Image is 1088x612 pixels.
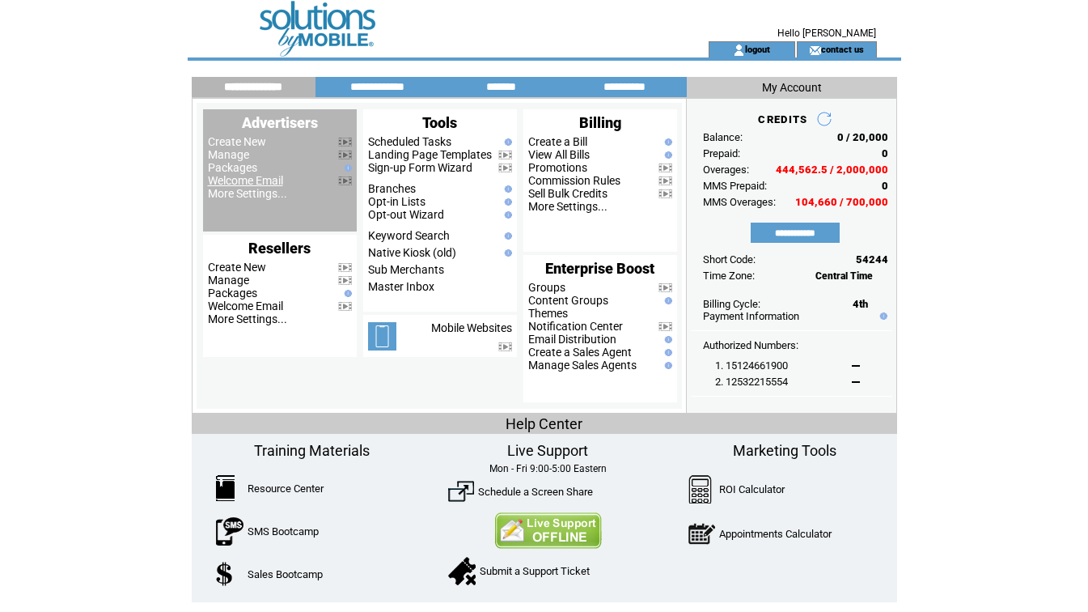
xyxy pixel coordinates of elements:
[528,281,565,294] a: Groups
[498,164,512,172] img: video.png
[208,300,283,312] a: Welcome Email
[216,562,235,586] img: SalesBootcamp.png
[762,81,822,94] span: My Account
[254,442,370,459] span: Training Materials
[703,298,760,310] span: Billing Cycle:
[661,362,672,369] img: help.gif
[368,280,434,293] a: Master Inbox
[368,161,472,174] a: Sign-up Form Wizard
[821,44,864,54] a: contact us
[528,346,632,359] a: Create a Sales Agent
[661,297,672,304] img: help.gif
[733,442,836,459] span: Marketing Tools
[338,263,352,272] img: video.png
[658,164,672,172] img: video.png
[498,151,512,159] img: video.png
[661,336,672,343] img: help.gif
[853,298,868,310] span: 4th
[338,151,352,159] img: video.png
[733,44,745,57] img: account_icon.gif
[501,138,512,146] img: help.gif
[528,294,608,307] a: Content Groups
[368,208,444,221] a: Opt-out Wizard
[703,253,756,266] span: Short Code:
[368,263,444,276] a: Sub Merchants
[856,253,888,266] span: 54244
[528,320,623,333] a: Notification Center
[208,312,287,325] a: More Settings...
[579,114,621,131] span: Billing
[528,307,568,320] a: Themes
[758,113,807,125] span: CREDITS
[545,260,654,277] span: Enterprise Boost
[688,520,715,548] img: AppointmentCalc.png
[341,290,352,297] img: help.gif
[528,174,620,187] a: Commission Rules
[703,270,755,282] span: Time Zone:
[501,211,512,219] img: help.gif
[489,463,607,474] span: Mon - Fri 9:00-5:00 Eastern
[422,114,457,131] span: Tools
[809,44,821,57] img: contact_us_icon.gif
[208,135,266,148] a: Create New
[431,321,512,334] a: Mobile Websites
[719,528,832,540] a: Appointments Calculator
[507,442,588,459] span: Live Support
[338,302,352,311] img: video.png
[837,131,888,143] span: 0 / 20,000
[216,517,243,546] img: SMSBootcamp.png
[703,180,767,192] span: MMS Prepaid:
[368,246,456,259] a: Native Kiosk (old)
[688,475,713,504] img: Calculator.png
[448,478,474,504] img: ScreenShare.png
[248,568,323,580] a: Sales Bootcamp
[745,44,770,54] a: logout
[661,138,672,146] img: help.gif
[658,176,672,185] img: video.png
[882,147,888,159] span: 0
[368,182,416,195] a: Branches
[703,131,743,143] span: Balance:
[661,349,672,356] img: help.gif
[528,187,608,200] a: Sell Bulk Credits
[876,312,887,320] img: help.gif
[478,486,593,498] a: Schedule a Screen Share
[501,249,512,257] img: help.gif
[216,475,235,501] img: ResourceCenter.png
[501,198,512,206] img: help.gif
[528,161,587,174] a: Promotions
[658,322,672,331] img: video.png
[528,359,637,372] a: Manage Sales Agents
[528,333,616,346] a: Email Distribution
[719,483,785,495] a: ROI Calculator
[703,147,740,159] span: Prepaid:
[208,187,287,200] a: More Settings...
[815,270,873,282] span: Central Time
[776,164,888,176] span: 444,562.5 / 2,000,000
[501,232,512,240] img: help.gif
[528,148,590,161] a: View All Bills
[208,261,266,274] a: Create New
[248,240,311,257] span: Resellers
[703,310,799,322] a: Payment Information
[248,482,324,495] a: Resource Center
[368,322,396,351] img: mobile-websites.png
[208,287,257,300] a: Packages
[208,148,249,161] a: Manage
[341,164,352,172] img: help.gif
[208,274,249,287] a: Manage
[448,557,476,585] img: SupportTicket.png
[368,195,425,208] a: Opt-in Lists
[494,512,602,549] img: Contact Us
[338,138,352,147] img: video.png
[882,180,888,192] span: 0
[338,276,352,285] img: video.png
[368,148,492,161] a: Landing Page Templates
[703,164,749,176] span: Overages:
[658,189,672,198] img: video.png
[528,135,587,148] a: Create a Bill
[703,196,776,208] span: MMS Overages:
[715,376,788,388] span: 2. 12532215554
[506,415,582,432] span: Help Center
[480,565,590,577] a: Submit a Support Ticket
